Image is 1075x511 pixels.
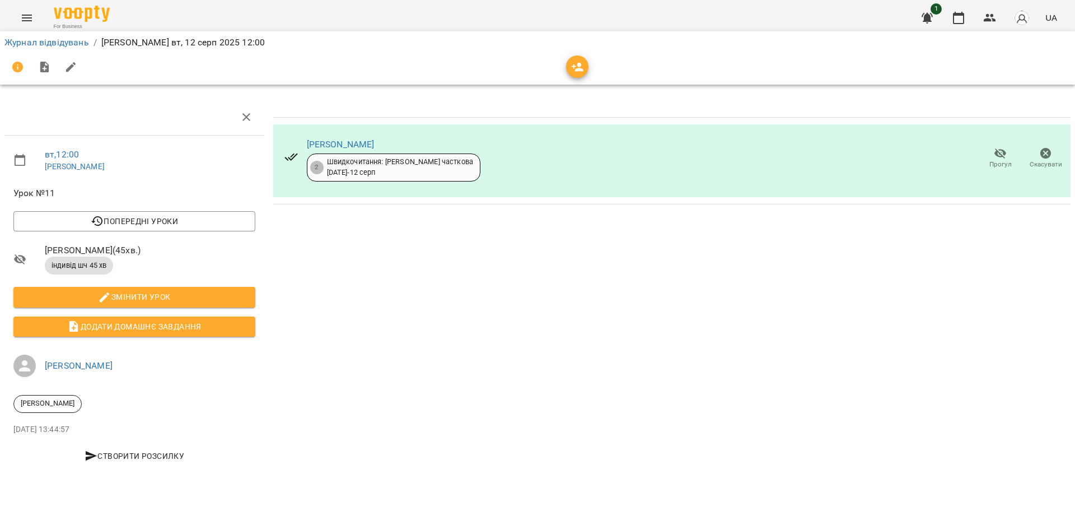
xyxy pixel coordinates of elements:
[13,4,40,31] button: Menu
[989,160,1012,169] span: Прогул
[101,36,265,49] p: [PERSON_NAME] вт, 12 серп 2025 12:00
[22,290,246,304] span: Змінити урок
[13,187,255,200] span: Урок №11
[14,398,81,408] span: [PERSON_NAME]
[978,143,1023,174] button: Прогул
[1041,7,1062,28] button: UA
[1030,160,1062,169] span: Скасувати
[45,162,105,171] a: [PERSON_NAME]
[13,317,255,337] button: Додати домашнє завдання
[54,23,110,30] span: For Business
[13,287,255,307] button: Змінити урок
[45,244,255,257] span: [PERSON_NAME] ( 45 хв. )
[13,211,255,231] button: Попередні уроки
[1045,12,1057,24] span: UA
[45,360,113,371] a: [PERSON_NAME]
[45,149,79,160] a: вт , 12:00
[13,424,255,435] p: [DATE] 13:44:57
[1023,143,1068,174] button: Скасувати
[4,36,1071,49] nav: breadcrumb
[22,320,246,333] span: Додати домашнє завдання
[22,215,246,228] span: Попередні уроки
[45,261,113,271] span: індивід шч 45 хв
[1014,10,1030,26] img: avatar_s.png
[310,161,324,174] div: 2
[327,157,473,178] div: Швидкочитання: [PERSON_NAME] часткова [DATE] - 12 серп
[54,6,110,22] img: Voopty Logo
[13,395,82,413] div: [PERSON_NAME]
[4,37,89,48] a: Журнал відвідувань
[307,139,375,150] a: [PERSON_NAME]
[94,36,97,49] li: /
[931,3,942,15] span: 1
[13,446,255,466] button: Створити розсилку
[18,449,251,463] span: Створити розсилку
